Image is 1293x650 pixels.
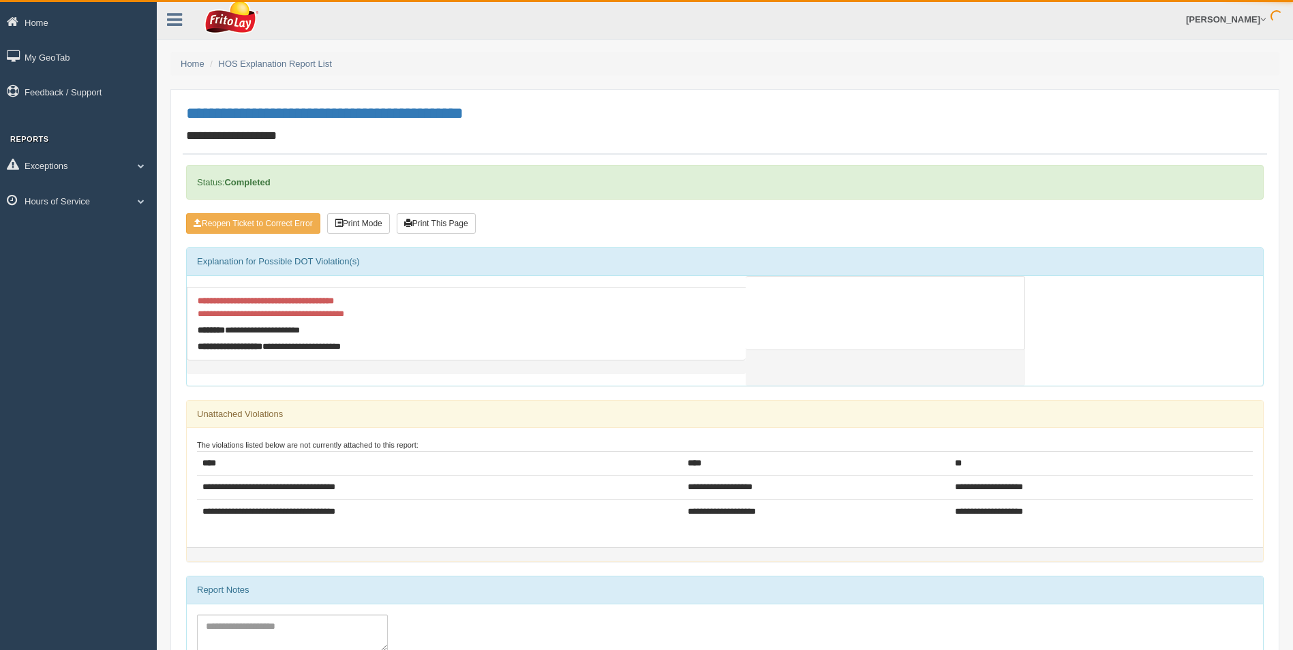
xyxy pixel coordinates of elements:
div: Status: [186,165,1264,200]
a: HOS Explanation Report List [219,59,332,69]
div: Explanation for Possible DOT Violation(s) [187,248,1263,275]
div: Report Notes [187,576,1263,604]
button: Reopen Ticket [186,213,320,234]
strong: Completed [224,177,270,187]
button: Print Mode [327,213,390,234]
small: The violations listed below are not currently attached to this report: [197,441,419,449]
a: Home [181,59,204,69]
button: Print This Page [397,213,476,234]
div: Unattached Violations [187,401,1263,428]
